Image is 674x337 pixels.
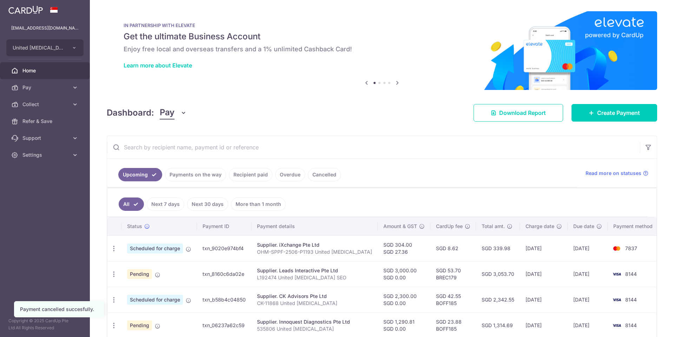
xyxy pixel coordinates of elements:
[568,235,608,261] td: [DATE]
[275,168,305,181] a: Overdue
[127,269,152,279] span: Pending
[568,287,608,312] td: [DATE]
[187,197,228,211] a: Next 30 days
[231,197,286,211] a: More than 1 month
[11,25,79,32] p: [EMAIL_ADDRESS][DOMAIN_NAME]
[629,316,667,333] iframe: Opens a widget where you can find more information
[13,44,65,51] span: United [MEDICAL_DATA] and [MEDICAL_DATA] Specialist Clinic Pte Ltd
[22,67,69,74] span: Home
[124,22,640,28] p: IN PARTNERSHIP WITH ELEVATE
[257,325,372,332] p: 535806 United [MEDICAL_DATA]
[625,271,637,277] span: 8144
[586,170,648,177] a: Read more on statuses
[520,261,568,287] td: [DATE]
[378,235,430,261] td: SGD 304.00 SGD 27.36
[107,106,154,119] h4: Dashboard:
[22,135,69,142] span: Support
[127,320,152,330] span: Pending
[520,235,568,261] td: [DATE]
[474,104,563,122] a: Download Report
[107,11,657,90] img: Renovation banner
[378,287,430,312] td: SGD 2,300.00 SGD 0.00
[197,235,251,261] td: txn_9020e974bf4
[257,293,372,300] div: Supplier. CK Advisors Pte Ltd
[257,300,372,307] p: CK-11868 United [MEDICAL_DATA]
[610,270,624,278] img: Bank Card
[257,248,372,255] p: OHM-SPPF-2506-P1193 United [MEDICAL_DATA]
[127,223,142,230] span: Status
[197,261,251,287] td: txn_8160c6da02e
[625,245,637,251] span: 7837
[476,261,520,287] td: SGD 3,053.70
[476,287,520,312] td: SGD 2,342.55
[124,62,192,69] a: Learn more about Elevate
[571,104,657,122] a: Create Payment
[147,197,184,211] a: Next 7 days
[383,223,417,230] span: Amount & GST
[610,244,624,253] img: Bank Card
[257,241,372,248] div: Supplier. iXchange Pte Ltd
[257,318,372,325] div: Supplier. Innoquest Diagnostics Pte Ltd
[160,106,187,119] button: Pay
[430,235,476,261] td: SGD 8.62
[625,322,637,328] span: 8144
[586,170,641,177] span: Read more on statuses
[482,223,505,230] span: Total amt.
[378,261,430,287] td: SGD 3,000.00 SGD 0.00
[251,217,378,235] th: Payment details
[610,296,624,304] img: Bank Card
[476,235,520,261] td: SGD 339.98
[499,109,546,117] span: Download Report
[22,118,69,125] span: Refer & Save
[436,223,463,230] span: CardUp fee
[197,287,251,312] td: txn_b58b4c04850
[430,287,476,312] td: SGD 42.55 BOFF185
[20,306,98,313] div: Payment cancelled succesfully.
[568,261,608,287] td: [DATE]
[118,168,162,181] a: Upcoming
[610,321,624,330] img: Bank Card
[6,39,84,56] button: United [MEDICAL_DATA] and [MEDICAL_DATA] Specialist Clinic Pte Ltd
[124,45,640,53] h6: Enjoy free local and overseas transfers and a 1% unlimited Cashback Card!
[160,106,174,119] span: Pay
[165,168,226,181] a: Payments on the way
[124,31,640,42] h5: Get the ultimate Business Account
[197,217,251,235] th: Payment ID
[597,109,640,117] span: Create Payment
[8,6,43,14] img: CardUp
[229,168,272,181] a: Recipient paid
[608,217,661,235] th: Payment method
[22,101,69,108] span: Collect
[308,168,341,181] a: Cancelled
[119,197,144,211] a: All
[430,261,476,287] td: SGD 53.70 BREC179
[127,244,183,253] span: Scheduled for charge
[526,223,554,230] span: Charge date
[573,223,594,230] span: Due date
[22,84,69,91] span: Pay
[22,151,69,158] span: Settings
[257,274,372,281] p: L192474 United [MEDICAL_DATA] SEO
[257,267,372,274] div: Supplier. Leads Interactive Pte Ltd
[520,287,568,312] td: [DATE]
[127,295,183,305] span: Scheduled for charge
[625,297,637,303] span: 8144
[107,136,640,158] input: Search by recipient name, payment id or reference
